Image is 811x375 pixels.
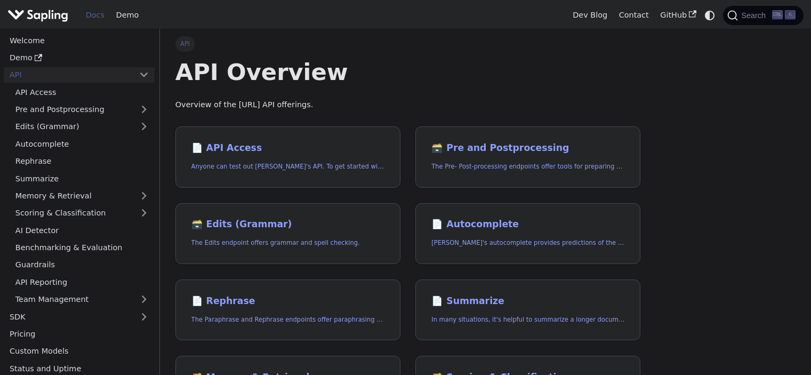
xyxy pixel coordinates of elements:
img: Sapling.ai [7,7,68,23]
button: Search (Ctrl+K) [723,6,803,25]
a: API Access [10,84,155,100]
a: Demo [110,7,144,23]
a: Contact [613,7,655,23]
a: Benchmarking & Evaluation [10,240,155,256]
p: In many situations, it's helpful to summarize a longer document into a shorter, more easily diges... [431,315,624,325]
a: Scoring & Classification [10,205,155,221]
a: API [4,67,133,83]
a: Autocomplete [10,136,155,151]
h2: Autocomplete [431,219,624,230]
a: Pricing [4,326,155,342]
a: 📄️ Autocomplete[PERSON_NAME]'s autocomplete provides predictions of the next few characters or words [415,203,640,265]
p: Overview of the [URL] API offerings. [175,99,641,111]
button: Expand sidebar category 'SDK' [133,309,155,324]
span: Search [738,11,772,20]
h2: Rephrase [191,296,384,307]
a: Edits (Grammar) [10,119,155,134]
h2: API Access [191,142,384,154]
a: 🗃️ Edits (Grammar)The Edits endpoint offers grammar and spell checking. [175,203,400,265]
button: Switch between dark and light mode (currently system mode) [702,7,718,23]
a: Sapling.ai [7,7,72,23]
p: The Pre- Post-processing endpoints offer tools for preparing your text data for ingestation as we... [431,162,624,172]
a: SDK [4,309,133,324]
h2: Edits (Grammar) [191,219,384,230]
a: Custom Models [4,344,155,359]
h2: Pre and Postprocessing [431,142,624,154]
nav: Breadcrumbs [175,36,641,51]
span: API [175,36,195,51]
a: Summarize [10,171,155,186]
p: Anyone can test out Sapling's API. To get started with the API, simply: [191,162,384,172]
a: Team Management [10,292,155,307]
p: The Edits endpoint offers grammar and spell checking. [191,238,384,248]
a: Memory & Retrieval [10,188,155,204]
kbd: K [785,10,796,20]
a: Rephrase [10,154,155,169]
p: The Paraphrase and Rephrase endpoints offer paraphrasing for particular styles. [191,315,384,325]
a: Pre and Postprocessing [10,102,155,117]
a: GitHub [654,7,702,23]
a: AI Detector [10,222,155,238]
a: Demo [4,50,155,66]
a: Guardrails [10,257,155,273]
a: Docs [80,7,110,23]
a: 📄️ RephraseThe Paraphrase and Rephrase endpoints offer paraphrasing for particular styles. [175,280,400,341]
a: 📄️ SummarizeIn many situations, it's helpful to summarize a longer document into a shorter, more ... [415,280,640,341]
button: Collapse sidebar category 'API' [133,67,155,83]
a: Welcome [4,33,155,48]
h1: API Overview [175,58,641,86]
a: API Reporting [10,274,155,290]
a: Dev Blog [567,7,613,23]
a: 📄️ API AccessAnyone can test out [PERSON_NAME]'s API. To get started with the API, simply: [175,126,400,188]
a: 🗃️ Pre and PostprocessingThe Pre- Post-processing endpoints offer tools for preparing your text d... [415,126,640,188]
p: Sapling's autocomplete provides predictions of the next few characters or words [431,238,624,248]
h2: Summarize [431,296,624,307]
